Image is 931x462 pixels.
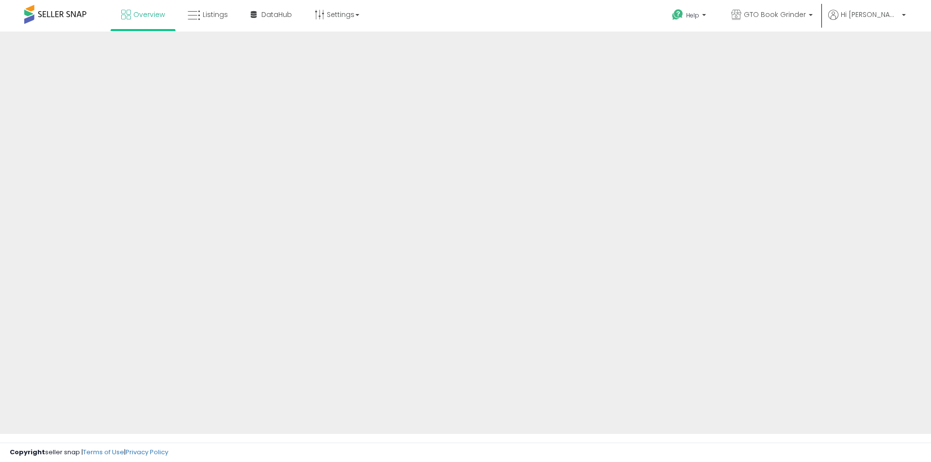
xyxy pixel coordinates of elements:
[744,10,806,19] span: GTO Book Grinder
[672,9,684,21] i: Get Help
[203,10,228,19] span: Listings
[133,10,165,19] span: Overview
[261,10,292,19] span: DataHub
[828,10,906,32] a: Hi [PERSON_NAME]
[686,11,699,19] span: Help
[664,1,716,32] a: Help
[841,10,899,19] span: Hi [PERSON_NAME]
